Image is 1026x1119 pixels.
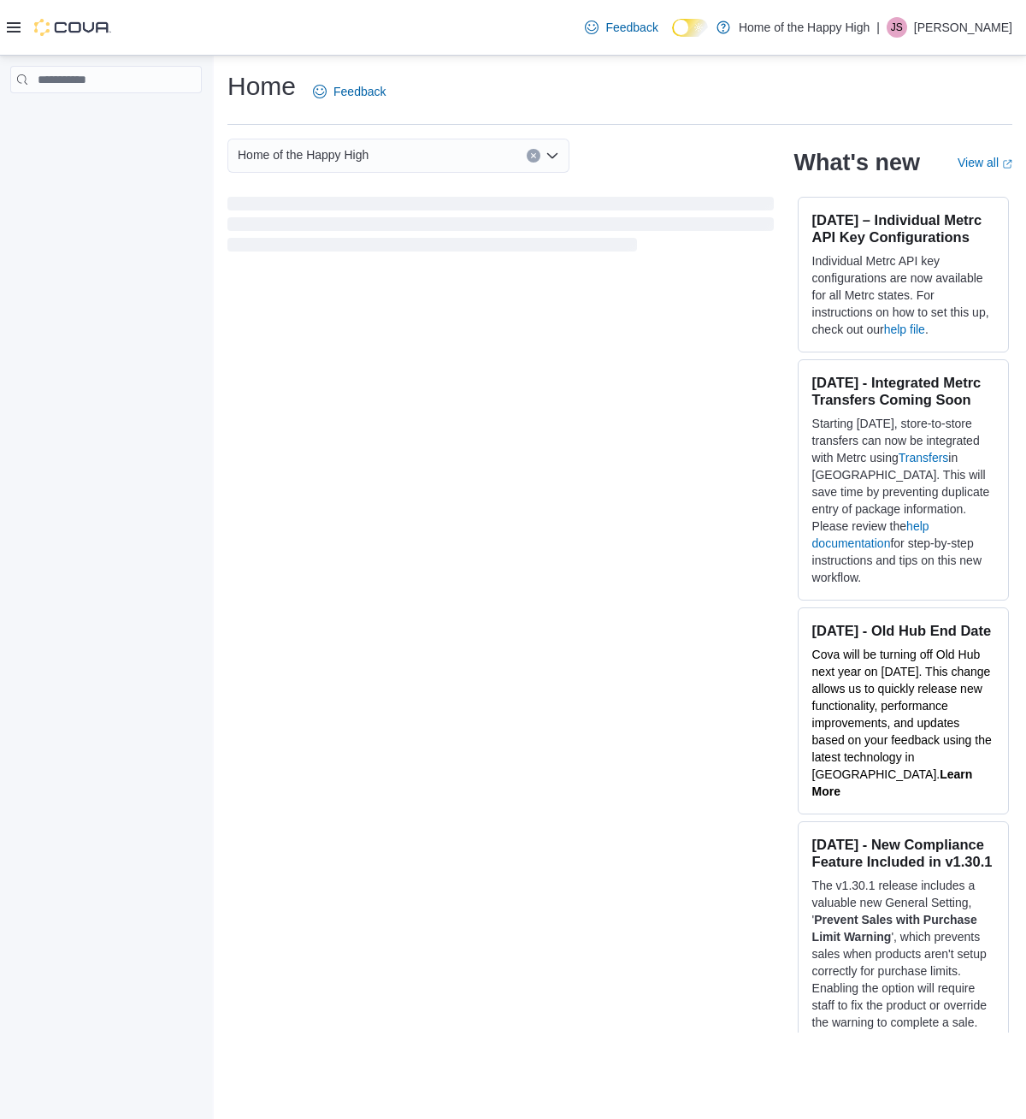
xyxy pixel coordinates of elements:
[672,19,708,37] input: Dark Mode
[578,10,664,44] a: Feedback
[672,37,673,38] span: Dark Mode
[876,17,880,38] p: |
[238,145,369,165] span: Home of the Happy High
[899,451,949,465] a: Transfers
[812,877,994,1065] p: The v1.30.1 release includes a valuable new General Setting, ' ', which prevents sales when produ...
[884,323,925,336] a: help file
[958,156,1012,169] a: View allExternal link
[812,374,994,408] h3: [DATE] - Integrated Metrc Transfers Coming Soon
[739,17,870,38] p: Home of the Happy High
[812,913,977,944] strong: Prevent Sales with Purchase Limit Warning
[306,74,392,109] a: Feedback
[34,19,111,36] img: Cova
[914,17,1012,38] p: [PERSON_NAME]
[605,19,657,36] span: Feedback
[891,17,903,38] span: JS
[545,149,559,163] button: Open list of options
[333,83,386,100] span: Feedback
[812,836,994,870] h3: [DATE] - New Compliance Feature Included in v1.30.1
[812,211,994,246] h3: [DATE] – Individual Metrc API Key Configurations
[812,415,994,586] p: Starting [DATE], store-to-store transfers can now be integrated with Metrc using in [GEOGRAPHIC_D...
[227,200,774,255] span: Loading
[1002,159,1012,169] svg: External link
[794,149,920,176] h2: What's new
[887,17,907,38] div: Jessica Sproul
[10,97,202,138] nav: Complex example
[812,252,994,338] p: Individual Metrc API key configurations are now available for all Metrc states. For instructions ...
[227,69,296,104] h1: Home
[812,622,994,639] h3: [DATE] - Old Hub End Date
[527,149,540,163] button: Clear input
[812,519,929,550] a: help documentation
[812,648,992,781] span: Cova will be turning off Old Hub next year on [DATE]. This change allows us to quickly release ne...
